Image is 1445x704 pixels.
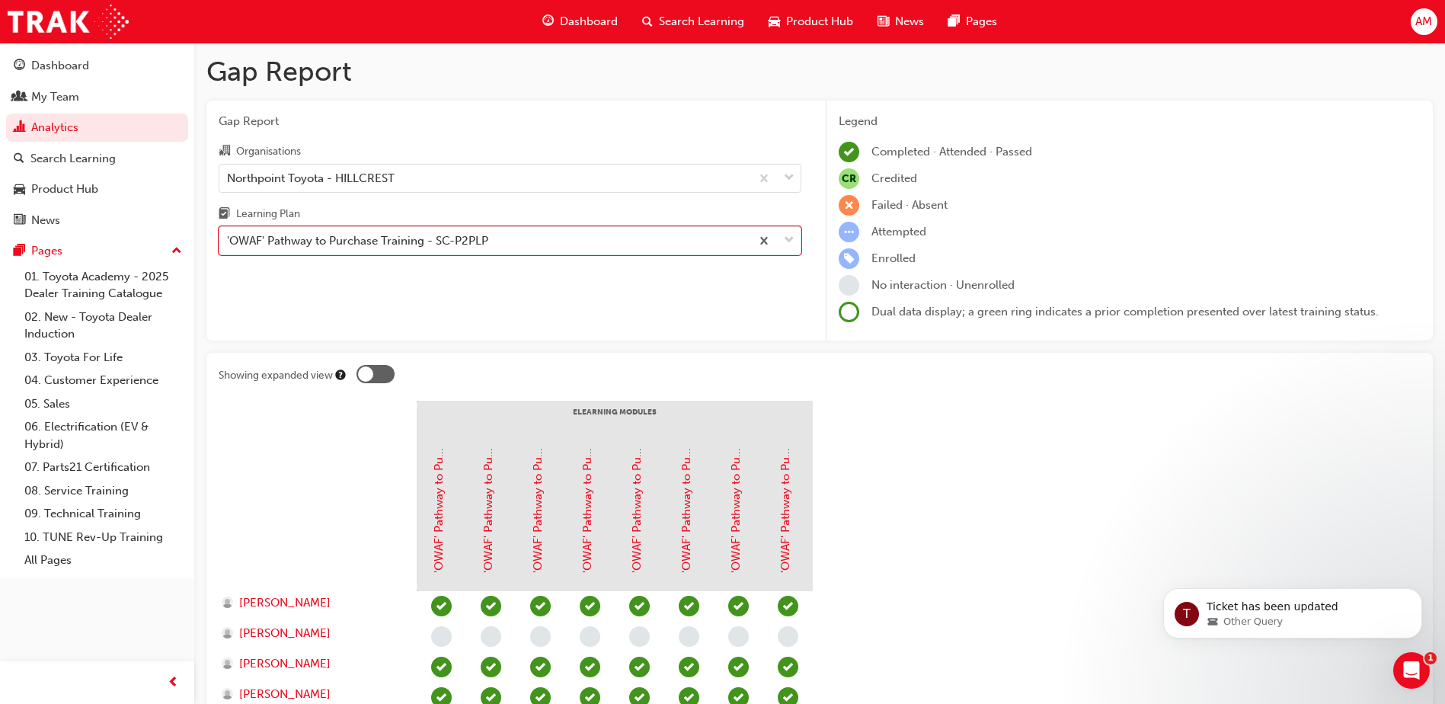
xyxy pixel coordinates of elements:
[431,596,452,616] span: learningRecordVerb_COMPLETE-icon
[6,145,188,173] a: Search Learning
[18,456,188,479] a: 07. Parts21 Certification
[871,305,1379,318] span: Dual data display; a green ring indicates a prior completion presented over latest training status.
[14,59,25,73] span: guage-icon
[18,415,188,456] a: 06. Electrification (EV & Hybrid)
[219,368,333,383] div: Showing expanded view
[786,13,853,30] span: Product Hub
[227,232,488,250] div: 'OWAF' Pathway to Purchase Training - SC-P2PLP
[530,657,551,677] span: learningRecordVerb_PASS-icon
[580,657,600,677] span: learningRecordVerb_PASS-icon
[530,596,551,616] span: learningRecordVerb_PASS-icon
[728,596,749,616] span: learningRecordVerb_PASS-icon
[6,52,188,80] a: Dashboard
[580,626,600,647] span: learningRecordVerb_NONE-icon
[18,549,188,572] a: All Pages
[580,338,594,573] a: 'OWAF' Pathway to Purchase - Step 3: Advise
[839,168,859,189] span: null-icon
[18,346,188,370] a: 03. Toyota For Life
[871,145,1032,158] span: Completed · Attended · Passed
[871,198,948,212] span: Failed · Absent
[530,626,551,647] span: learningRecordVerb_NONE-icon
[18,526,188,549] a: 10. TUNE Rev-Up Training
[769,12,780,31] span: car-icon
[18,479,188,503] a: 08. Service Training
[629,596,650,616] span: learningRecordVerb_PASS-icon
[481,657,501,677] span: learningRecordVerb_PASS-icon
[481,328,495,573] a: 'OWAF' Pathway to Purchase - Step 1: Connect
[206,55,1433,88] h1: Gap Report
[871,225,926,238] span: Attempted
[236,206,300,222] div: Learning Plan
[31,57,89,75] div: Dashboard
[629,657,650,677] span: learningRecordVerb_PASS-icon
[31,212,60,229] div: News
[966,13,997,30] span: Pages
[6,175,188,203] a: Product Hub
[839,248,859,269] span: learningRecordVerb_ENROLL-icon
[219,208,230,222] span: learningplan-icon
[18,306,188,346] a: 02. New - Toyota Dealer Induction
[14,183,25,197] span: car-icon
[6,237,188,265] button: Pages
[580,596,600,616] span: learningRecordVerb_PASS-icon
[659,13,744,30] span: Search Learning
[542,12,554,31] span: guage-icon
[530,6,630,37] a: guage-iconDashboard
[679,626,699,647] span: learningRecordVerb_NONE-icon
[481,626,501,647] span: learningRecordVerb_NONE-icon
[18,369,188,392] a: 04. Customer Experience
[30,150,116,168] div: Search Learning
[865,6,936,37] a: news-iconNews
[481,596,501,616] span: learningRecordVerb_PASS-icon
[14,121,25,135] span: chart-icon
[6,114,188,142] a: Analytics
[839,195,859,216] span: learningRecordVerb_FAIL-icon
[6,83,188,111] a: My Team
[31,88,79,106] div: My Team
[14,91,25,104] span: people-icon
[431,657,452,677] span: learningRecordVerb_COMPLETE-icon
[222,655,402,673] a: [PERSON_NAME]
[219,145,230,158] span: organisation-icon
[222,686,402,703] a: [PERSON_NAME]
[18,392,188,416] a: 05. Sales
[756,6,865,37] a: car-iconProduct Hub
[778,596,798,616] span: learningRecordVerb_PASS-icon
[431,626,452,647] span: learningRecordVerb_NONE-icon
[1393,652,1430,689] iframe: Intercom live chat
[31,242,62,260] div: Pages
[14,152,24,166] span: search-icon
[417,401,813,439] div: eLearning Modules
[1411,8,1437,35] button: AM
[239,686,331,703] span: [PERSON_NAME]
[8,5,129,39] img: Trak
[14,245,25,258] span: pages-icon
[14,214,25,228] span: news-icon
[222,594,402,612] a: [PERSON_NAME]
[171,242,182,261] span: up-icon
[642,12,653,31] span: search-icon
[222,625,402,642] a: [PERSON_NAME]
[18,265,188,306] a: 01. Toyota Academy - 2025 Dealer Training Catalogue
[778,626,798,647] span: learningRecordVerb_NONE-icon
[871,251,916,265] span: Enrolled
[778,657,798,677] span: learningRecordVerb_PASS-icon
[948,12,960,31] span: pages-icon
[239,655,331,673] span: [PERSON_NAME]
[6,206,188,235] a: News
[839,142,859,162] span: learningRecordVerb_COMPLETE-icon
[895,13,924,30] span: News
[239,594,331,612] span: [PERSON_NAME]
[784,168,794,188] span: down-icon
[878,12,889,31] span: news-icon
[871,171,917,185] span: Credited
[227,169,395,187] div: Northpoint Toyota - HILLCREST
[31,181,98,198] div: Product Hub
[6,49,188,237] button: DashboardMy TeamAnalyticsSearch LearningProduct HubNews
[679,657,699,677] span: learningRecordVerb_PASS-icon
[1140,556,1445,663] iframe: Intercom notifications message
